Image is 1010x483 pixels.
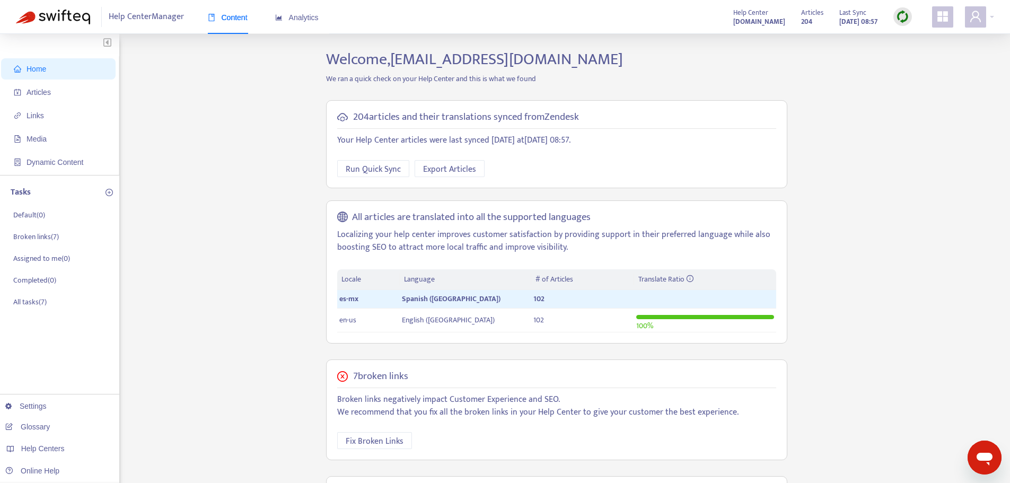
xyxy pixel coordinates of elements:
span: container [14,159,21,166]
span: es-mx [339,293,358,305]
span: Welcome, [EMAIL_ADDRESS][DOMAIN_NAME] [326,46,623,73]
p: We ran a quick check on your Help Center and this is what we found [318,73,795,84]
span: Dynamic Content [27,158,83,166]
span: Articles [801,7,823,19]
h5: All articles are translated into all the supported languages [352,212,591,224]
span: file-image [14,135,21,143]
p: Broken links negatively impact Customer Experience and SEO. We recommend that you fix all the bro... [337,393,776,419]
span: global [337,212,348,224]
span: book [208,14,215,21]
span: Last Sync [839,7,866,19]
span: link [14,112,21,119]
p: Tasks [11,186,31,199]
span: Fix Broken Links [346,435,403,448]
th: # of Articles [531,269,634,290]
a: [DOMAIN_NAME] [733,15,785,28]
p: Default ( 0 ) [13,209,45,221]
th: Locale [337,269,400,290]
a: Online Help [5,467,59,475]
span: Home [27,65,46,73]
button: Export Articles [415,160,485,177]
span: Help Center Manager [109,7,184,27]
span: Links [27,111,44,120]
span: Help Center [733,7,768,19]
button: Run Quick Sync [337,160,409,177]
strong: [DATE] 08:57 [839,16,877,28]
span: close-circle [337,371,348,382]
span: Articles [27,88,51,96]
img: sync.dc5367851b00ba804db3.png [896,10,909,23]
strong: [DOMAIN_NAME] [733,16,785,28]
span: Content [208,13,248,22]
h5: 204 articles and their translations synced from Zendesk [353,111,579,124]
span: Run Quick Sync [346,163,401,176]
h5: 7 broken links [353,371,408,383]
span: en-us [339,314,356,326]
span: English ([GEOGRAPHIC_DATA]) [402,314,495,326]
p: Broken links ( 7 ) [13,231,59,242]
a: Settings [5,402,47,410]
div: Translate Ratio [638,274,772,285]
span: 102 [533,293,544,305]
span: user [969,10,982,23]
span: Media [27,135,47,143]
span: account-book [14,89,21,96]
span: Export Articles [423,163,476,176]
span: plus-circle [106,189,113,196]
span: 100 % [636,320,653,332]
th: Language [400,269,531,290]
p: Completed ( 0 ) [13,275,56,286]
span: Analytics [275,13,319,22]
span: 102 [533,314,544,326]
a: Glossary [5,423,50,431]
button: Fix Broken Links [337,432,412,449]
span: cloud-sync [337,112,348,122]
img: Swifteq [16,10,90,24]
span: area-chart [275,14,283,21]
p: All tasks ( 7 ) [13,296,47,308]
span: Spanish ([GEOGRAPHIC_DATA]) [402,293,500,305]
span: Help Centers [21,444,65,453]
span: home [14,65,21,73]
p: Assigned to me ( 0 ) [13,253,70,264]
p: Your Help Center articles were last synced [DATE] at [DATE] 08:57 . [337,134,776,147]
iframe: Button to launch messaging window [968,441,1002,475]
p: Localizing your help center improves customer satisfaction by providing support in their preferre... [337,229,776,254]
span: appstore [936,10,949,23]
strong: 204 [801,16,812,28]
